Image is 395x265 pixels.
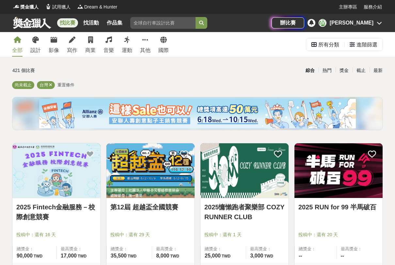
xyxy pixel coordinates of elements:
div: 運動 [122,46,132,54]
div: [PERSON_NAME] [330,19,373,27]
span: TWD [34,254,42,258]
div: 最新 [370,65,387,76]
div: 商業 [85,46,96,54]
span: -- [299,253,302,258]
a: Logo獎金獵人 [13,4,39,10]
img: Cover Image [12,143,101,198]
div: 影像 [49,46,59,54]
a: 服務介紹 [364,4,382,10]
span: TWD [264,254,273,258]
span: TWD [78,254,87,258]
img: Logo [77,3,84,10]
span: 投稿中：還有 29 天 [110,231,191,238]
a: 第12屆 超越盃全國競賽 [110,202,191,212]
span: 17,000 [61,253,77,258]
a: LogoDream & Hunter [77,4,117,10]
a: 2025 Fintech金融服務－校際創意競賽 [16,202,97,222]
div: 進階篩選 [356,38,377,51]
input: 全球自行車設計比賽 [130,17,196,29]
a: Logo試用獵人 [45,4,71,10]
span: TWD [222,254,230,258]
div: 所有分類 [318,38,339,51]
img: Cover Image [294,143,383,198]
span: 最高獎金： [250,246,285,252]
div: 寫作 [67,46,77,54]
a: 商業 [85,32,96,57]
a: 國際 [158,32,169,57]
span: 25,000 [205,253,221,258]
span: 尚未截止 [15,82,32,87]
img: Cover Image [200,143,289,198]
a: 主辦專區 [339,4,357,10]
a: 音樂 [103,32,114,57]
a: 找活動 [81,18,102,27]
span: 獎金獵人 [20,4,39,10]
div: 國際 [158,46,169,54]
div: 獎金 [336,65,353,76]
a: 運動 [122,32,132,57]
div: 熱門 [319,65,336,76]
a: 找比賽 [57,18,78,27]
div: 421 個比賽 [12,65,135,76]
div: 綜合 [302,65,319,76]
div: 全部 [12,46,23,54]
span: 投稿中：還有 16 天 [16,231,97,238]
a: 設計 [30,32,41,57]
a: 作品集 [104,18,125,27]
span: -- [341,253,344,258]
a: 全部 [12,32,23,57]
span: 總獎金： [111,246,148,252]
img: Logo [13,3,20,10]
span: 最高獎金： [61,246,97,252]
span: Dream & Hunter [84,4,117,10]
span: 重置條件 [57,82,74,87]
a: 影像 [49,32,59,57]
div: 音樂 [103,46,114,54]
span: 總獎金： [299,246,333,252]
span: TWD [128,254,136,258]
span: 最高獎金： [156,246,191,252]
span: TWD [170,254,179,258]
span: 試用獵人 [52,4,71,10]
img: Logo [45,3,52,10]
a: 其他 [140,32,150,57]
span: 總獎金： [205,246,242,252]
img: cf4fb443-4ad2-4338-9fa3-b46b0bf5d316.png [39,99,356,128]
span: 總獎金： [17,246,53,252]
span: 投稿中：還有 20 天 [298,231,379,238]
div: 芭 [319,19,326,27]
span: 3,000 [250,253,263,258]
span: 35,500 [111,253,127,258]
img: Cover Image [106,143,195,198]
div: 設計 [30,46,41,54]
div: 其他 [140,46,150,54]
a: 辦比賽 [272,17,304,28]
a: 2025慵懶跑者聚樂部 COZY RUNNER CLUB [204,202,285,222]
a: 2025 RUN for 99 半馬破百 [298,202,379,212]
span: 投稿中：還有 1 天 [204,231,285,238]
a: 寫作 [67,32,77,57]
span: 最高獎金： [341,246,379,252]
span: 90,000 [17,253,33,258]
div: 截止 [353,65,370,76]
span: 台灣 [39,82,48,87]
span: 8,000 [156,253,169,258]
